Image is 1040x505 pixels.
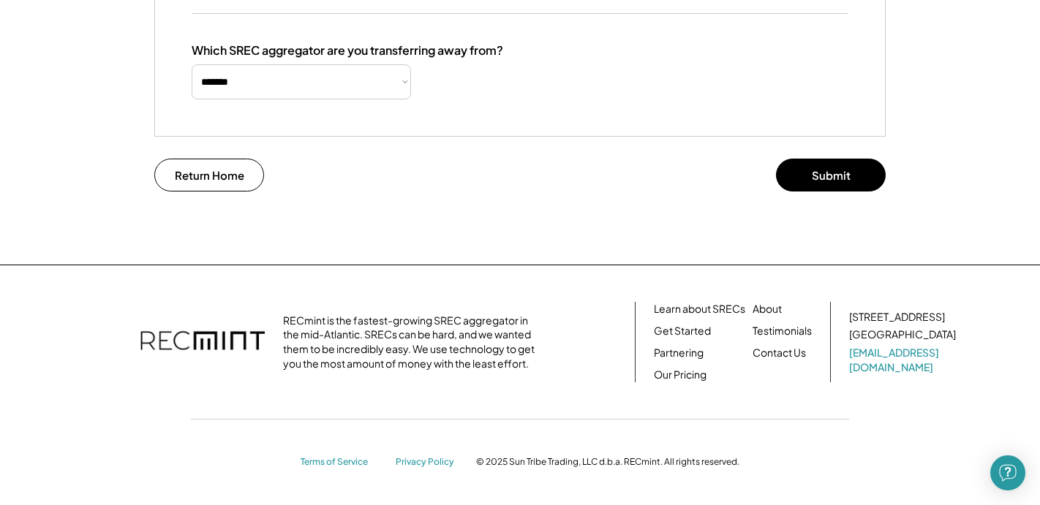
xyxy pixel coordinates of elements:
div: [GEOGRAPHIC_DATA] [849,327,956,342]
button: Submit [776,159,886,191]
a: Contact Us [753,346,806,360]
img: recmint-logotype%403x.png [140,316,265,368]
div: © 2025 Sun Tribe Trading, LLC d.b.a. RECmint. All rights reserved. [476,456,739,468]
a: Get Started [654,324,711,338]
a: Partnering [654,346,704,360]
div: RECmint is the fastest-growing SREC aggregator in the mid-Atlantic. SRECs can be hard, and we wan... [283,314,543,371]
a: Our Pricing [654,368,706,382]
a: [EMAIL_ADDRESS][DOMAIN_NAME] [849,346,959,374]
a: About [753,302,782,316]
div: [STREET_ADDRESS] [849,310,945,324]
button: Return Home [154,159,264,191]
div: Which SREC aggregator are you transferring away from? [192,43,503,58]
a: Terms of Service [301,456,381,468]
div: Open Intercom Messenger [990,455,1025,490]
a: Testimonials [753,324,812,338]
a: Learn about SRECs [654,302,745,316]
a: Privacy Policy [396,456,461,468]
